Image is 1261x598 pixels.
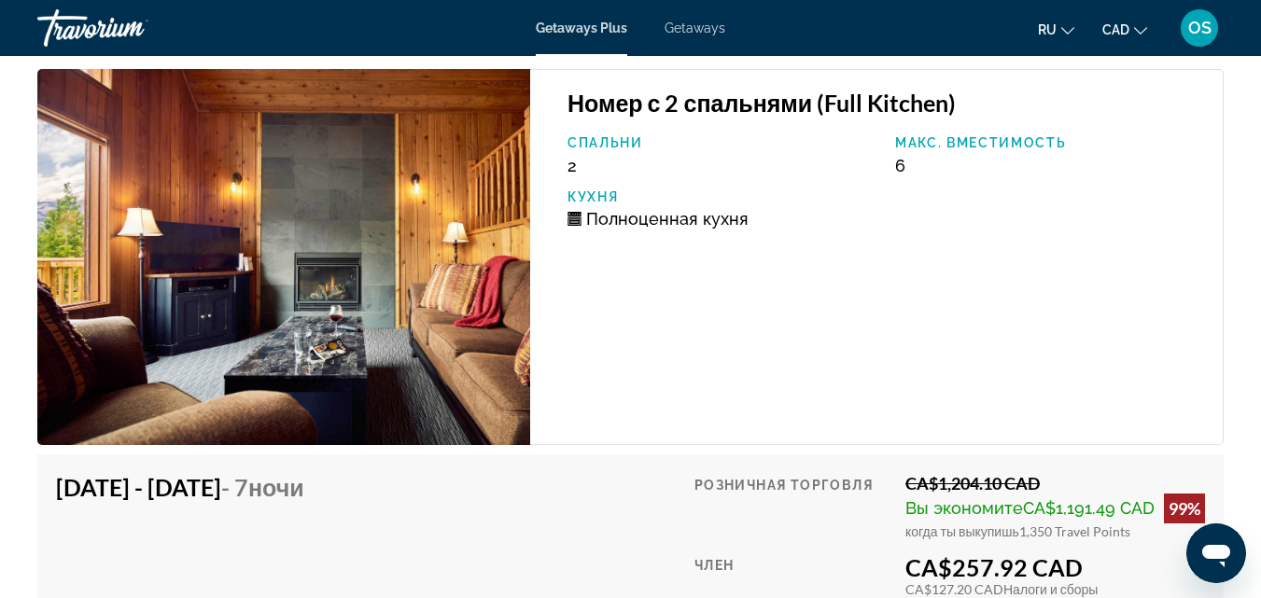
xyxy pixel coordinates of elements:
[905,581,1205,597] div: CA$127.20 CAD
[895,156,905,175] span: 6
[1038,16,1074,43] button: Change language
[1102,22,1129,37] span: CAD
[37,69,530,445] img: Banff Gate Mountain Resort
[56,473,324,501] h4: [DATE] - [DATE]
[1175,8,1224,48] button: User Menu
[536,21,627,35] a: Getaways Plus
[37,4,224,52] a: Travorium
[905,498,1023,518] span: Вы экономите
[1038,22,1057,37] span: ru
[694,473,891,539] div: Розничная торговля
[567,135,876,150] p: Спальни
[567,156,577,175] span: 2
[567,89,1204,117] h3: Номер с 2 спальнями (Full Kitchen)
[905,553,1205,581] div: CA$257.92 CAD
[665,21,725,35] a: Getaways
[1019,523,1130,539] span: 1,350 Travel Points
[1023,498,1155,518] span: CA$1,191.49 CAD
[567,189,876,204] p: Кухня
[1164,494,1205,523] div: 99%
[1186,523,1246,583] iframe: Кнопка запуска окна обмена сообщениями
[221,473,304,501] span: - 7
[905,473,1205,494] div: CA$1,204.10 CAD
[895,135,1204,150] p: Макс. вместимость
[1003,581,1098,597] span: Налоги и сборы
[586,209,749,229] span: Полноценная кухня
[248,473,304,501] span: ночи
[1188,19,1212,37] span: OS
[905,523,1019,539] span: когда ты выкупишь
[1102,16,1147,43] button: Change currency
